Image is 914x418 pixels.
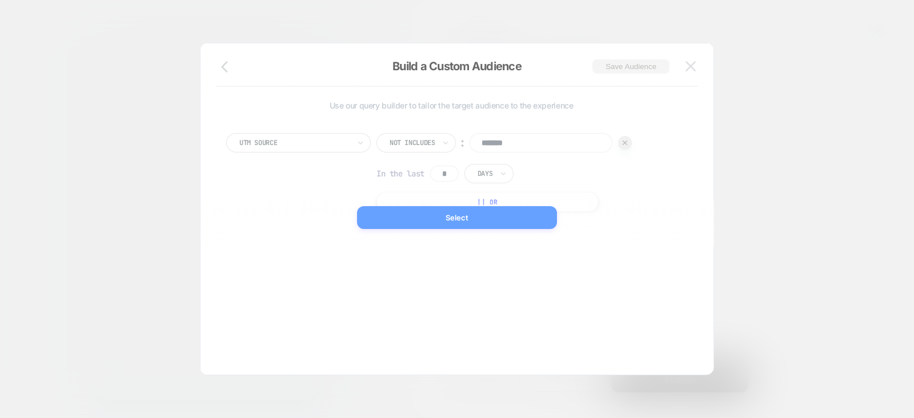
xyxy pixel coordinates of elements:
span: Build a Custom Audience [392,59,522,73]
img: close [685,61,696,71]
button: Select [357,206,557,229]
div: ︰ [457,135,468,151]
img: end [623,140,627,145]
button: Save Audience [592,59,670,74]
button: || Or [376,192,599,211]
span: Use our query builder to tailor the target audience to the experience [226,101,676,110]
